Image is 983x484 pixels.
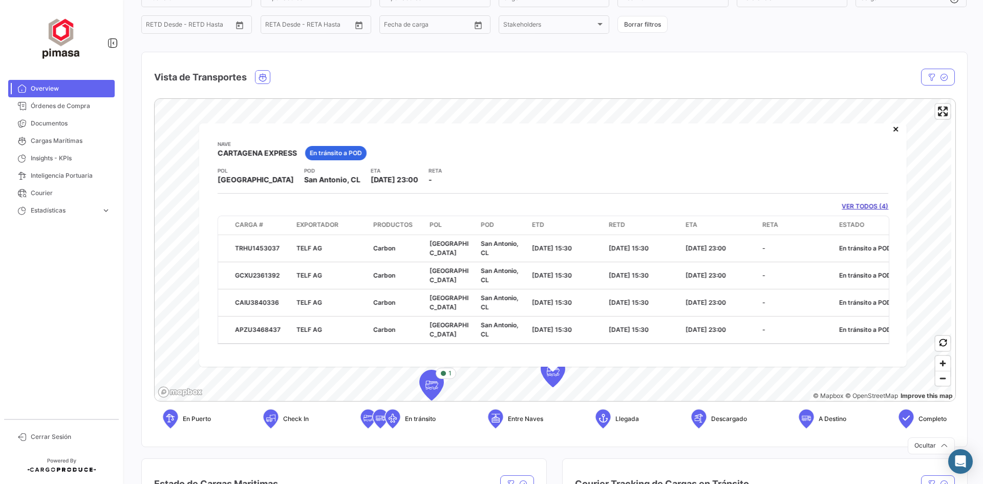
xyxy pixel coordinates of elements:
[835,216,899,234] datatable-header-cell: Estado
[158,386,203,398] a: Mapbox logo
[235,220,263,229] span: Carga #
[384,23,402,30] input: Desde
[371,175,418,184] span: [DATE] 23:00
[8,150,115,167] a: Insights - KPIs
[304,166,360,175] app-card-info-title: POD
[430,293,468,310] span: [GEOGRAPHIC_DATA]
[291,23,332,30] input: Hasta
[351,17,367,33] button: Open calendar
[292,216,369,234] datatable-header-cell: Exportador
[508,414,543,424] span: Entre Naves
[231,216,292,234] datatable-header-cell: Carga #
[758,216,835,234] datatable-header-cell: RETA
[935,104,950,119] button: Enter fullscreen
[617,16,668,33] button: Borrar filtros
[609,298,649,306] span: [DATE] 15:30
[8,184,115,202] a: Courier
[686,298,726,306] span: [DATE] 23:00
[681,216,758,234] datatable-header-cell: ETA
[296,325,322,333] span: TELF AG
[762,298,765,306] span: -
[471,17,486,33] button: Open calendar
[901,392,953,399] a: Map feedback
[235,298,288,307] div: CAIU3840336
[762,325,765,333] span: -
[839,220,864,229] span: Estado
[481,293,519,310] span: San Antonio, CL
[405,414,436,424] span: En tránsito
[373,298,395,306] span: Carbon
[265,23,284,30] input: Desde
[762,244,765,251] span: -
[845,392,898,399] a: OpenStreetMap
[839,325,891,333] span: En tránsito a POD
[686,271,726,279] span: [DATE] 23:00
[296,271,322,279] span: TELF AG
[373,220,413,229] span: Productos
[842,202,888,211] a: VER TODOS (4)
[481,266,519,283] span: San Antonio, CL
[8,132,115,150] a: Cargas Marítimas
[154,70,247,85] h4: Vista de Transportes
[8,167,115,184] a: Inteligencia Portuaria
[419,370,444,401] div: Map marker
[296,298,322,306] span: TELF AG
[885,118,906,139] button: Close popup
[373,244,395,251] span: Carbon
[283,414,309,424] span: Check In
[908,437,955,454] button: Ocultar
[935,356,950,371] button: Zoom in
[430,220,442,229] span: POL
[532,271,572,279] span: [DATE] 15:30
[218,140,297,148] app-card-info-title: Nave
[36,12,87,64] img: ff117959-d04a-4809-8d46-49844dc85631.png
[918,414,947,424] span: Completo
[686,220,697,229] span: ETA
[541,356,565,387] div: Map marker
[605,216,681,234] datatable-header-cell: RETD
[429,166,442,175] app-card-info-title: RETA
[948,449,973,474] div: Abrir Intercom Messenger
[711,414,747,424] span: Descargado
[369,216,425,234] datatable-header-cell: Productos
[373,271,395,279] span: Carbon
[31,136,111,145] span: Cargas Marítimas
[481,239,519,256] span: San Antonio, CL
[31,119,111,128] span: Documentos
[310,149,362,158] span: En tránsito a POD
[410,23,451,30] input: Hasta
[8,115,115,132] a: Documentos
[172,23,212,30] input: Hasta
[609,325,649,333] span: [DATE] 15:30
[609,220,625,229] span: RETD
[686,325,726,333] span: [DATE] 23:00
[532,298,572,306] span: [DATE] 15:30
[218,166,294,175] app-card-info-title: POL
[31,171,111,180] span: Inteligencia Portuaria
[935,371,950,386] span: Zoom out
[31,84,111,93] span: Overview
[8,80,115,97] a: Overview
[31,206,97,215] span: Estadísticas
[429,175,432,184] span: -
[218,175,294,185] span: [GEOGRAPHIC_DATA]
[31,432,111,441] span: Cerrar Sesión
[686,244,726,251] span: [DATE] 23:00
[304,175,360,185] span: San Antonio, CL
[296,244,322,251] span: TELF AG
[430,321,468,338] span: [GEOGRAPHIC_DATA]
[235,243,288,252] div: TRHU1453037
[839,271,891,279] span: En tránsito a POD
[31,188,111,198] span: Courier
[31,101,111,111] span: Órdenes de Compra
[371,166,418,175] app-card-info-title: ETA
[31,154,111,163] span: Insights - KPIs
[503,23,595,30] span: Stakeholders
[819,414,846,424] span: A Destino
[155,99,951,402] canvas: Map
[839,244,891,251] span: En tránsito a POD
[615,414,639,424] span: Llegada
[101,206,111,215] span: expand_more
